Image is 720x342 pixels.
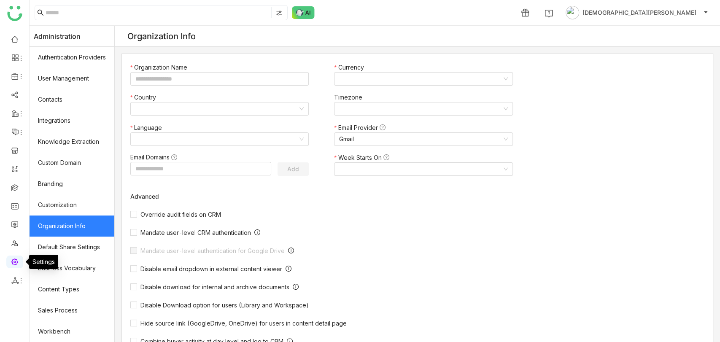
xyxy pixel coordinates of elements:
[30,194,114,215] a: Customization
[137,320,350,327] span: Hide source link (GoogleDrive, OneDrive) for users in content detail page
[334,153,393,162] label: Week Starts On
[130,63,191,72] label: Organization Name
[278,162,309,176] button: Add
[30,47,114,68] a: Authentication Providers
[130,93,160,102] label: Country
[339,133,507,145] nz-select-item: Gmail
[130,153,181,162] label: Email Domains
[30,279,114,300] a: Content Types
[334,123,389,132] label: Email Provider
[292,6,315,19] img: ask-buddy-normal.svg
[30,110,114,131] a: Integrations
[566,6,579,19] img: avatar
[30,321,114,342] a: Workbench
[564,6,710,19] button: [DEMOGRAPHIC_DATA][PERSON_NAME]
[137,229,254,236] span: Mandate user-level CRM authentication
[137,265,286,272] span: Disable email dropdown in external content viewer
[334,93,367,102] label: Timezone
[30,237,114,258] a: Default Share Settings
[137,302,312,309] span: Disable Download option for users (Library and Workspace)
[7,6,22,21] img: logo
[130,193,527,200] div: Advanced
[34,26,81,47] span: Administration
[130,123,166,132] label: Language
[30,300,114,321] a: Sales Process
[582,8,696,17] span: [DEMOGRAPHIC_DATA][PERSON_NAME]
[29,255,58,269] div: Settings
[276,10,283,16] img: search-type.svg
[137,283,293,291] span: Disable download for internal and archive documents
[30,68,114,89] a: User Management
[545,9,553,18] img: help.svg
[30,173,114,194] a: Branding
[137,247,288,254] span: Mandate user-level authentication for Google Drive
[30,215,114,237] a: Organization Info
[334,63,368,72] label: Currency
[30,131,114,152] a: Knowledge Extraction
[127,31,196,41] div: Organization Info
[137,211,224,218] span: Override audit fields on CRM
[30,152,114,173] a: Custom Domain
[30,258,114,279] a: Business Vocabulary
[30,89,114,110] a: Contacts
